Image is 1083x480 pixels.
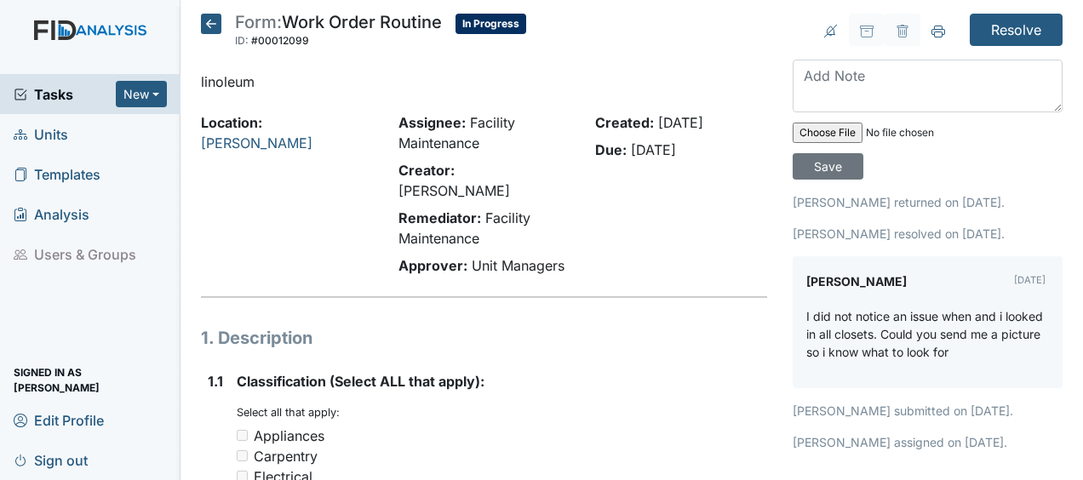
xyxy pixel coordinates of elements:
span: ID: [235,34,249,47]
p: linoleum [201,71,767,92]
span: Units [14,121,68,147]
span: Sign out [14,447,88,473]
label: [PERSON_NAME] [806,270,907,294]
span: Signed in as [PERSON_NAME] [14,367,167,393]
label: 1.1 [208,371,223,391]
span: Templates [14,161,100,187]
strong: Location: [201,114,262,131]
strong: Approver: [398,257,467,274]
a: Tasks [14,84,116,105]
a: [PERSON_NAME] [201,134,312,151]
strong: Due: [595,141,627,158]
p: I did not notice an issue when and i looked in all closets. Could you send me a picture so i know... [806,307,1049,361]
div: Work Order Routine [235,14,442,51]
p: [PERSON_NAME] submitted on [DATE]. [793,402,1063,420]
span: [DATE] [658,114,703,131]
span: [PERSON_NAME] [398,182,510,199]
span: Unit Managers [472,257,564,274]
span: Form: [235,12,282,32]
button: New [116,81,167,107]
span: Classification (Select ALL that apply): [237,373,484,390]
p: [PERSON_NAME] returned on [DATE]. [793,193,1063,211]
span: Analysis [14,201,89,227]
div: Appliances [254,426,324,446]
input: Save [793,153,863,180]
p: [PERSON_NAME] resolved on [DATE]. [793,225,1063,243]
input: Appliances [237,430,248,441]
p: [PERSON_NAME] assigned on [DATE]. [793,433,1063,451]
span: #00012099 [251,34,309,47]
input: Carpentry [237,450,248,461]
small: [DATE] [1014,274,1046,286]
div: Carpentry [254,446,318,466]
span: In Progress [456,14,526,34]
strong: Created: [595,114,654,131]
span: Edit Profile [14,407,104,433]
h1: 1. Description [201,325,767,351]
input: Resolve [970,14,1063,46]
strong: Creator: [398,162,455,179]
strong: Assignee: [398,114,466,131]
strong: Remediator: [398,209,481,226]
span: [DATE] [631,141,676,158]
small: Select all that apply: [237,406,340,419]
